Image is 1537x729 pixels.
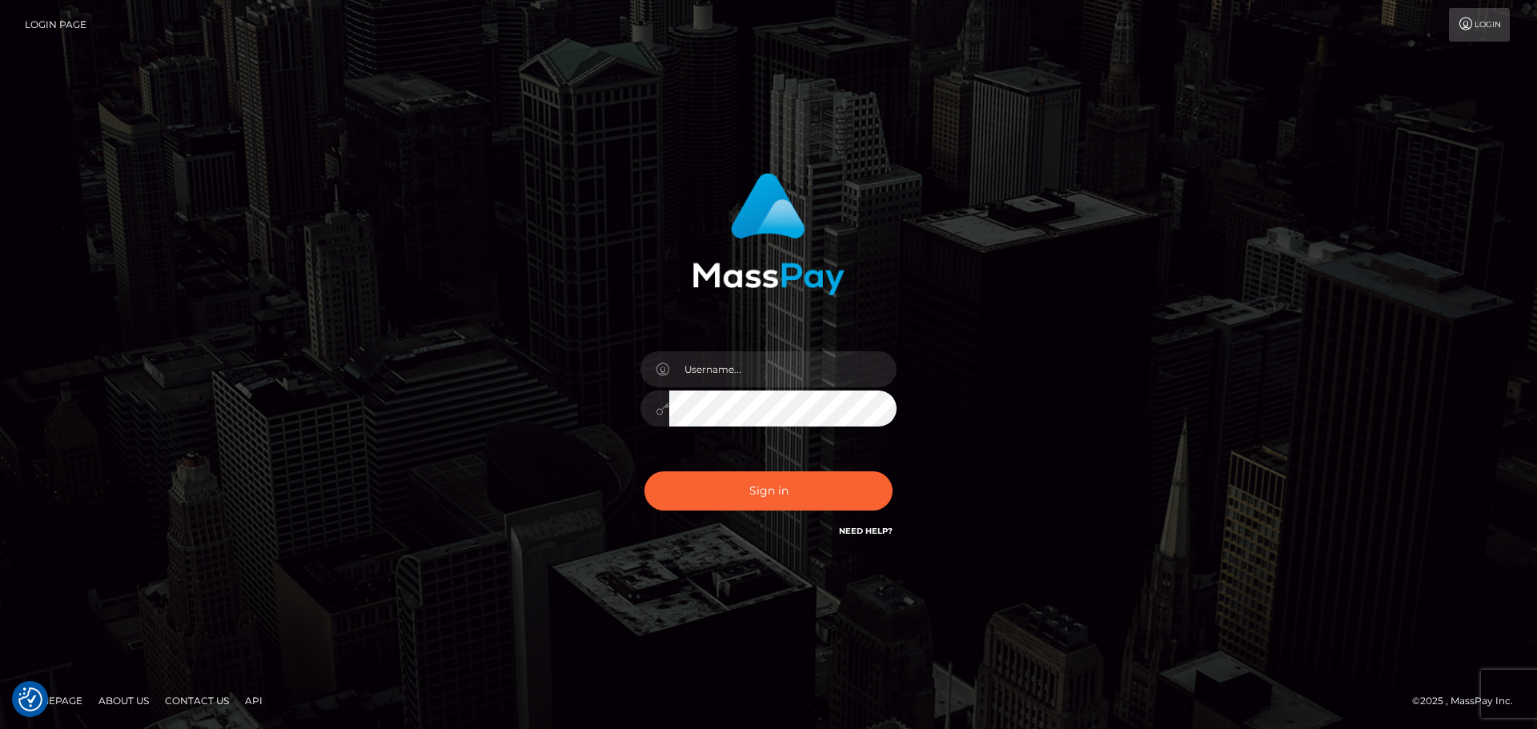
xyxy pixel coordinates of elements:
[18,688,89,713] a: Homepage
[669,351,897,387] input: Username...
[18,687,42,711] button: Consent Preferences
[1412,692,1525,710] div: © 2025 , MassPay Inc.
[159,688,235,713] a: Contact Us
[692,173,845,295] img: MassPay Login
[92,688,155,713] a: About Us
[644,471,893,511] button: Sign in
[18,687,42,711] img: Revisit consent button
[839,526,893,536] a: Need Help?
[1449,8,1510,42] a: Login
[239,688,269,713] a: API
[25,8,86,42] a: Login Page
